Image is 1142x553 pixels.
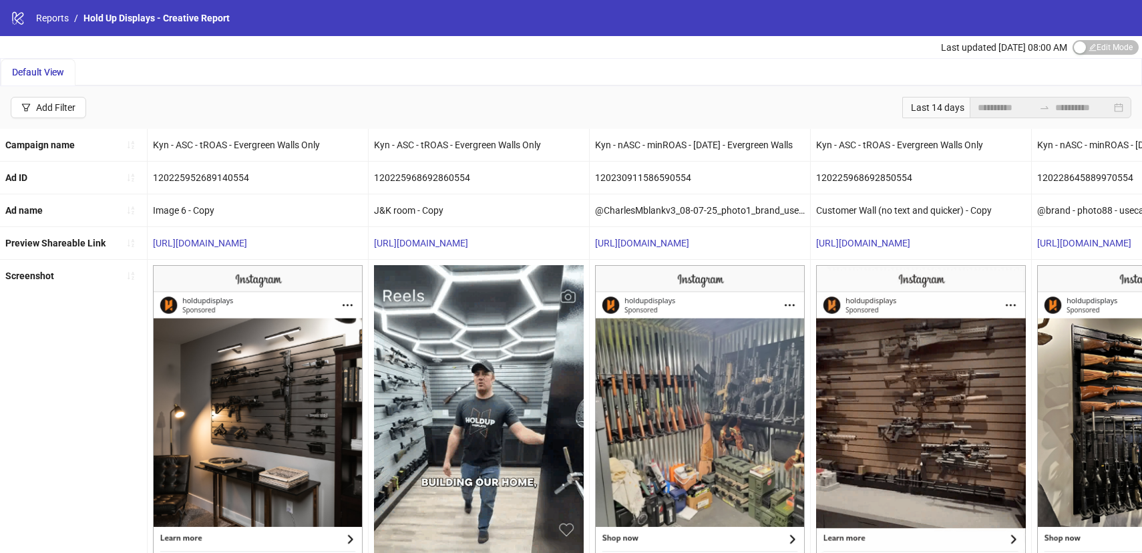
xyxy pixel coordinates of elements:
[1039,102,1050,113] span: swap-right
[369,129,589,161] div: Kyn - ASC - tROAS - Evergreen Walls Only
[126,173,136,182] span: sort-ascending
[126,206,136,215] span: sort-ascending
[74,11,78,25] li: /
[21,103,31,112] span: filter
[811,162,1031,194] div: 120225968692850554
[36,102,75,113] div: Add Filter
[1039,102,1050,113] span: to
[126,238,136,248] span: sort-ascending
[811,194,1031,226] div: Customer Wall (no text and quicker) - Copy
[811,129,1031,161] div: Kyn - ASC - tROAS - Evergreen Walls Only
[902,97,970,118] div: Last 14 days
[153,238,247,248] a: [URL][DOMAIN_NAME]
[1037,238,1131,248] a: [URL][DOMAIN_NAME]
[83,13,230,23] span: Hold Up Displays - Creative Report
[148,162,368,194] div: 120225952689140554
[126,271,136,281] span: sort-ascending
[5,238,106,248] b: Preview Shareable Link
[126,140,136,150] span: sort-ascending
[33,11,71,25] a: Reports
[369,162,589,194] div: 120225968692860554
[11,97,86,118] button: Add Filter
[148,129,368,161] div: Kyn - ASC - tROAS - Evergreen Walls Only
[369,194,589,226] div: J&K room - Copy
[5,270,54,281] b: Screenshot
[12,67,64,77] span: Default View
[816,238,910,248] a: [URL][DOMAIN_NAME]
[590,194,810,226] div: @CharlesMblankv3_08-07-25_photo1_brand_usecase_Walls_HoldUpDisplays_
[5,172,27,183] b: Ad ID
[5,140,75,150] b: Campaign name
[148,194,368,226] div: Image 6 - Copy
[595,238,689,248] a: [URL][DOMAIN_NAME]
[590,162,810,194] div: 120230911586590554
[590,129,810,161] div: Kyn - nASC - minROAS - [DATE] - Evergreen Walls
[374,238,468,248] a: [URL][DOMAIN_NAME]
[941,42,1067,53] span: Last updated [DATE] 08:00 AM
[5,205,43,216] b: Ad name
